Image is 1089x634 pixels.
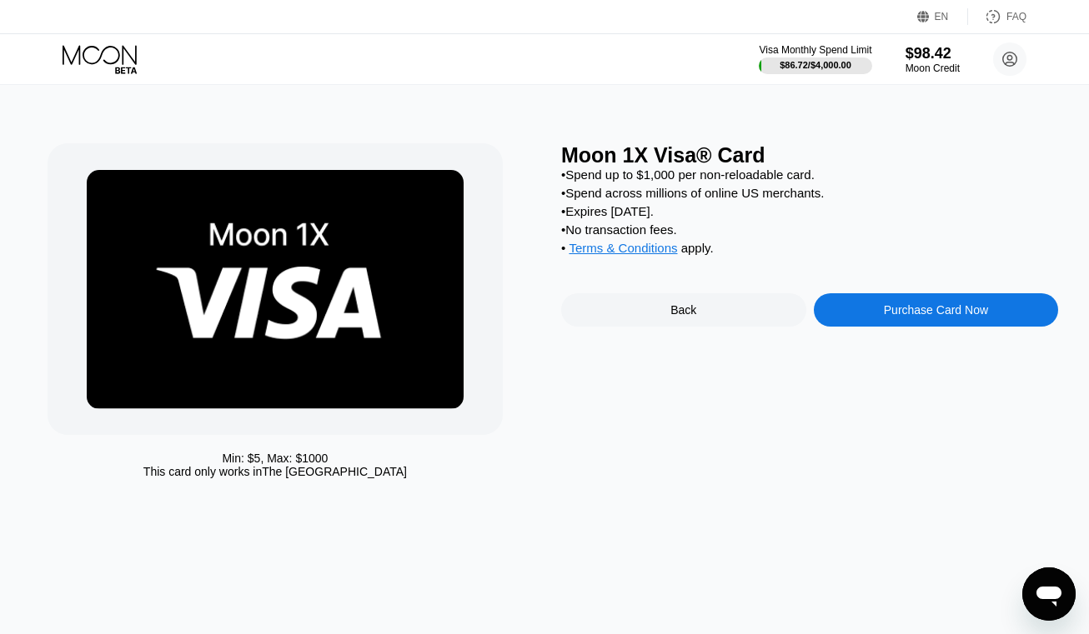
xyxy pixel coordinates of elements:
[906,45,960,62] div: $98.42
[670,303,696,317] div: Back
[1006,11,1026,22] div: FAQ
[917,8,968,25] div: EN
[935,11,949,22] div: EN
[968,8,1026,25] div: FAQ
[561,204,1058,218] div: • Expires [DATE].
[780,60,851,70] div: $86.72 / $4,000.00
[561,186,1058,200] div: • Spend across millions of online US merchants.
[561,293,806,327] div: Back
[759,44,871,74] div: Visa Monthly Spend Limit$86.72/$4,000.00
[561,241,1058,259] div: • apply .
[884,303,988,317] div: Purchase Card Now
[1022,567,1076,621] iframe: Button to launch messaging window, conversation in progress
[569,241,677,255] span: Terms & Conditions
[906,62,960,74] div: Moon Credit
[561,143,1058,167] div: Moon 1X Visa® Card
[222,452,328,465] div: Min: $ 5 , Max: $ 1000
[906,45,960,74] div: $98.42Moon Credit
[143,465,407,478] div: This card only works in The [GEOGRAPHIC_DATA]
[561,167,1058,182] div: • Spend up to $1,000 per non-reloadable card.
[814,293,1059,327] div: Purchase Card Now
[569,241,677,259] div: Terms & Conditions
[561,222,1058,237] div: • No transaction fees.
[759,44,871,56] div: Visa Monthly Spend Limit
